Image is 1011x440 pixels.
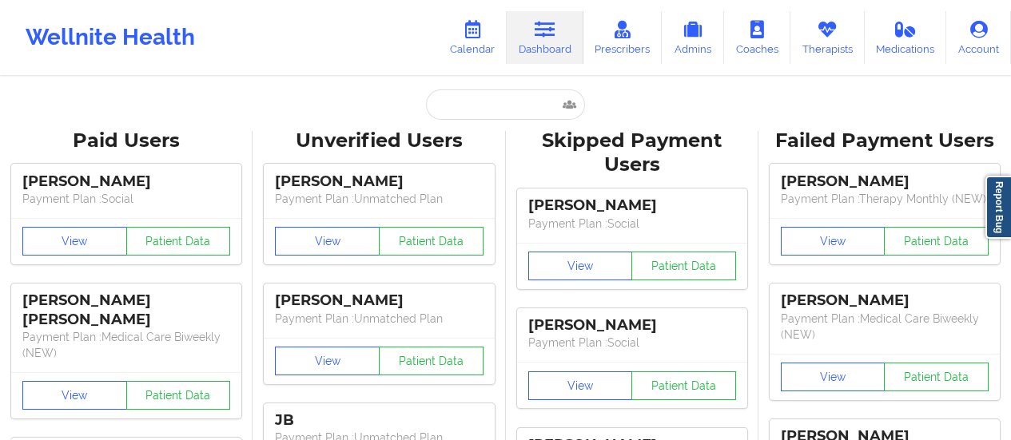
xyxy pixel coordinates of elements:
a: Dashboard [507,11,583,64]
button: Patient Data [126,381,231,410]
p: Payment Plan : Unmatched Plan [275,191,483,207]
div: Failed Payment Users [770,129,1000,153]
button: View [275,347,380,375]
p: Payment Plan : Medical Care Biweekly (NEW) [781,311,989,343]
div: [PERSON_NAME] [PERSON_NAME] [22,291,230,328]
button: Patient Data [884,363,989,391]
a: Admins [662,11,724,64]
p: Payment Plan : Social [528,335,736,351]
div: JB [275,411,483,430]
button: View [528,252,633,280]
p: Payment Plan : Social [22,191,230,207]
div: Skipped Payment Users [517,129,747,178]
button: View [22,227,127,256]
a: Calendar [438,11,507,64]
div: [PERSON_NAME] [528,316,736,335]
button: Patient Data [884,227,989,256]
button: View [781,227,886,256]
a: Prescribers [583,11,663,64]
button: View [781,363,886,391]
div: [PERSON_NAME] [781,291,989,310]
div: Unverified Users [264,129,494,153]
p: Payment Plan : Social [528,216,736,232]
p: Payment Plan : Therapy Monthly (NEW) [781,191,989,207]
button: View [275,227,380,256]
p: Payment Plan : Unmatched Plan [275,311,483,327]
button: Patient Data [126,227,231,256]
button: View [22,381,127,410]
a: Report Bug [985,176,1011,239]
div: Paid Users [11,129,241,153]
a: Account [946,11,1011,64]
div: [PERSON_NAME] [528,196,736,215]
button: Patient Data [379,347,484,375]
a: Medications [865,11,947,64]
div: [PERSON_NAME] [275,291,483,310]
div: [PERSON_NAME] [275,172,483,191]
button: Patient Data [631,371,736,400]
button: Patient Data [379,227,484,256]
button: View [528,371,633,400]
div: [PERSON_NAME] [781,172,989,191]
a: Coaches [724,11,790,64]
p: Payment Plan : Medical Care Biweekly (NEW) [22,329,230,361]
button: Patient Data [631,252,736,280]
div: [PERSON_NAME] [22,172,230,191]
a: Therapists [790,11,865,64]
